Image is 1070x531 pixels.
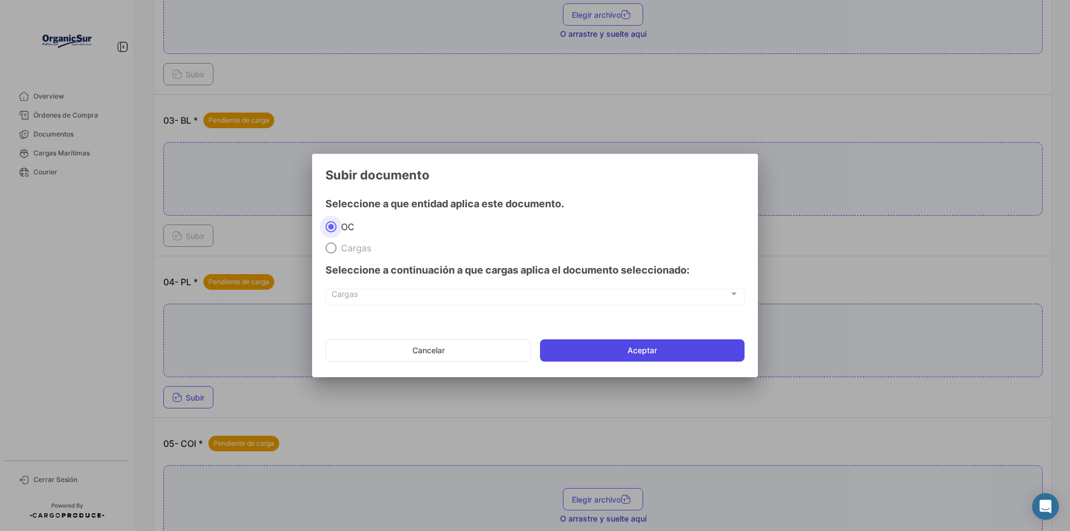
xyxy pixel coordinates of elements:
span: OC [337,221,354,232]
span: Cargas [337,242,371,254]
button: Aceptar [540,339,745,362]
div: Abrir Intercom Messenger [1032,493,1059,520]
h4: Seleccione a que entidad aplica este documento. [325,196,745,212]
h4: Seleccione a continuación a que cargas aplica el documento seleccionado: [325,262,745,278]
h3: Subir documento [325,167,745,183]
button: Cancelar [325,339,531,362]
span: Cargas [332,291,729,301]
